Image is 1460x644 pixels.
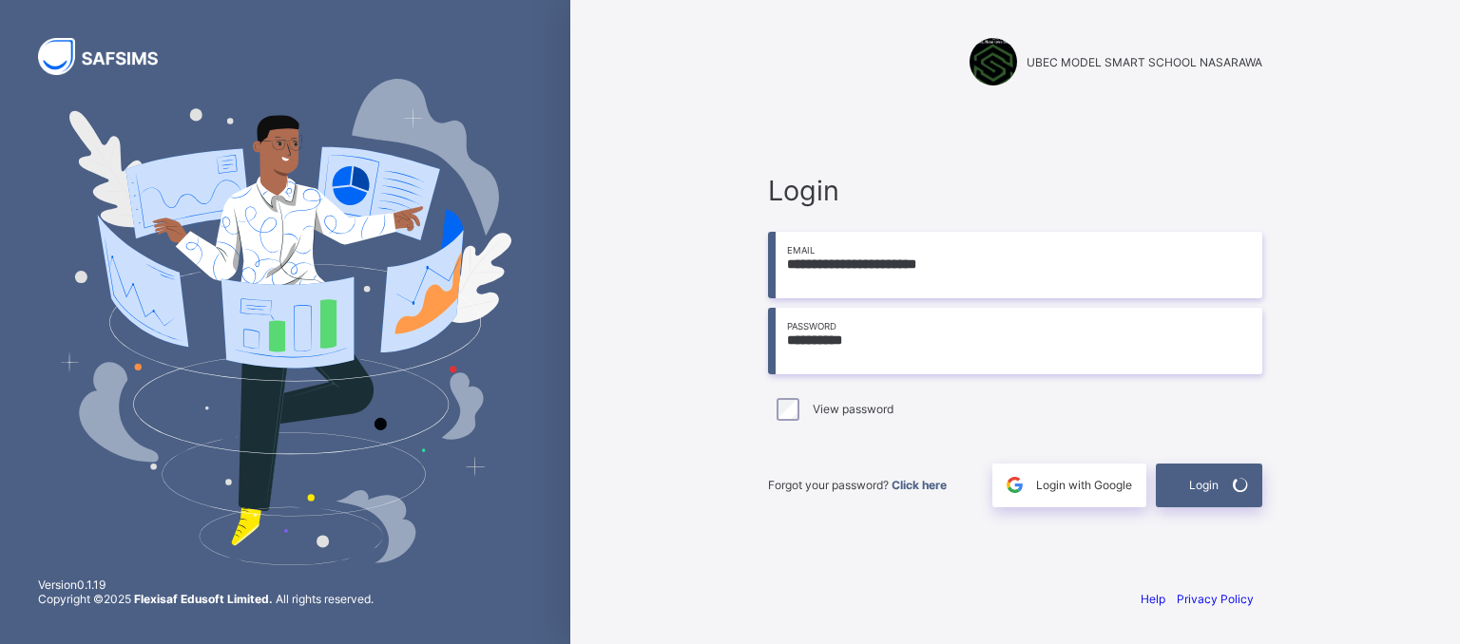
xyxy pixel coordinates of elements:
[768,174,1262,207] span: Login
[1177,592,1254,606] a: Privacy Policy
[1027,55,1262,69] span: UBEC MODEL SMART SCHOOL NASARAWA
[1004,474,1026,496] img: google.396cfc9801f0270233282035f929180a.svg
[1141,592,1165,606] a: Help
[38,592,374,606] span: Copyright © 2025 All rights reserved.
[892,478,947,492] a: Click here
[38,38,181,75] img: SAFSIMS Logo
[768,478,947,492] span: Forgot your password?
[134,592,273,606] strong: Flexisaf Edusoft Limited.
[38,578,374,592] span: Version 0.1.19
[813,402,893,416] label: View password
[1036,478,1132,492] span: Login with Google
[59,79,511,565] img: Hero Image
